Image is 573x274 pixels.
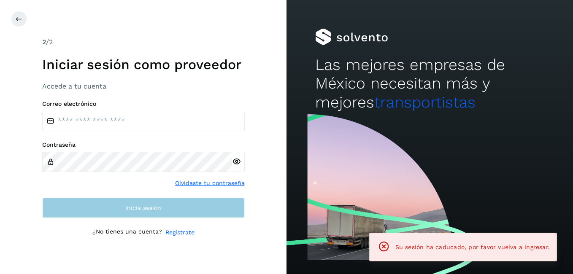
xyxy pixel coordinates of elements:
a: Olvidaste tu contraseña [175,179,245,188]
span: 2 [42,38,46,46]
div: /2 [42,37,245,47]
span: Su sesión ha caducado, por favor vuelva a ingresar. [395,244,550,250]
button: Inicia sesión [42,198,245,218]
p: ¿No tienes una cuenta? [92,228,162,237]
h3: Accede a tu cuenta [42,82,245,90]
span: transportistas [374,93,476,111]
label: Contraseña [42,141,245,148]
h1: Iniciar sesión como proveedor [42,56,245,73]
label: Correo electrónico [42,100,245,107]
a: Regístrate [165,228,195,237]
span: Inicia sesión [125,205,161,211]
h2: Las mejores empresas de México necesitan más y mejores [315,56,544,112]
